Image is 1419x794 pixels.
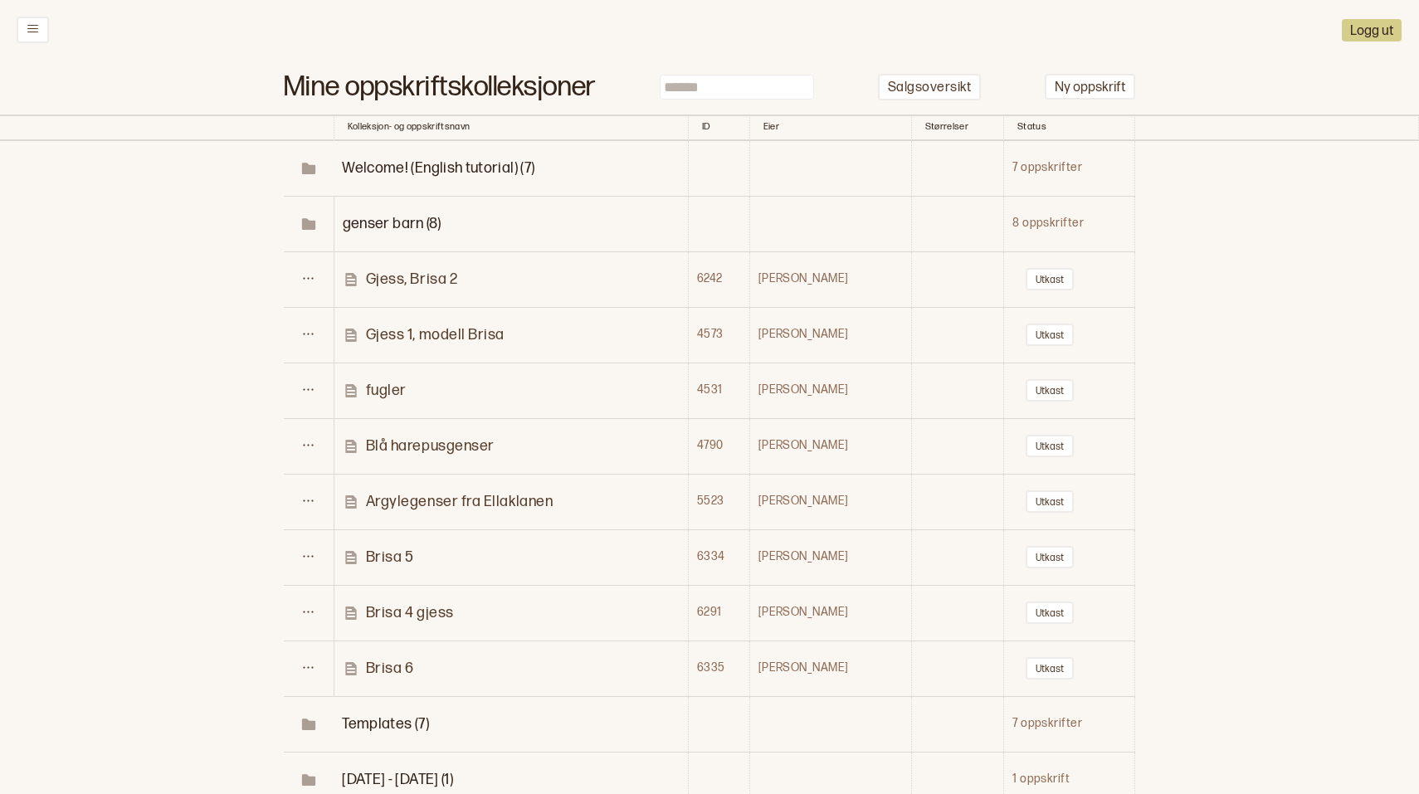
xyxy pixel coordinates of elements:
a: Gjess, Brisa 2 [343,270,687,289]
a: Gjess 1, modell Brisa [343,325,687,344]
a: Brisa 5 [343,548,687,567]
th: Toggle SortBy [688,114,749,141]
td: 6242 [688,251,749,307]
button: Utkast [1026,324,1074,346]
th: Toggle SortBy [1004,114,1135,141]
button: Utkast [1026,435,1074,457]
a: Brisa 6 [343,659,687,678]
span: Toggle Row Expanded [342,159,534,177]
button: Salgsoversikt [878,74,981,101]
button: Logg ut [1342,19,1402,41]
th: Toggle SortBy [911,114,1004,141]
th: Toggle SortBy [284,114,334,141]
p: fugler [366,381,407,400]
p: Brisa 4 gjess [366,603,454,622]
td: 5523 [688,474,749,529]
td: 4790 [688,418,749,474]
p: Blå harepusgenser [366,436,495,455]
td: 6335 [688,641,749,696]
span: Toggle Row Expanded [343,215,441,232]
button: Utkast [1026,268,1074,290]
p: Gjess 1, modell Brisa [366,325,505,344]
td: [PERSON_NAME] [749,474,911,529]
td: [PERSON_NAME] [749,418,911,474]
td: 8 oppskrifter [1004,196,1135,251]
td: [PERSON_NAME] [749,585,911,641]
p: Salgsoversikt [888,80,971,97]
span: Toggle Row Expanded [342,715,429,733]
td: 4573 [688,307,749,363]
p: Brisa 6 [366,659,414,678]
td: [PERSON_NAME] [749,251,911,307]
td: 4531 [688,363,749,418]
button: Utkast [1026,490,1074,513]
span: Toggle Row Expanded [285,160,333,177]
span: Toggle Row Expanded [285,716,333,733]
th: Kolleksjon- og oppskriftsnavn [334,114,688,141]
a: fugler [343,381,687,400]
td: 6334 [688,529,749,585]
p: Gjess, Brisa 2 [366,270,458,289]
td: [PERSON_NAME] [749,641,911,696]
span: Toggle Row Expanded [342,771,453,788]
td: 6291 [688,585,749,641]
a: Blå harepusgenser [343,436,687,455]
span: Toggle Row Expanded [285,216,333,232]
th: Toggle SortBy [749,114,911,141]
h1: Mine oppskriftskolleksjoner [284,79,596,96]
a: Argylegenser fra Ellaklanen [343,492,687,511]
button: Utkast [1026,379,1074,402]
p: Brisa 5 [366,548,414,567]
td: [PERSON_NAME] [749,363,911,418]
td: 7 oppskrifter [1004,696,1135,752]
button: Utkast [1026,602,1074,624]
td: [PERSON_NAME] [749,307,911,363]
p: Argylegenser fra Ellaklanen [366,492,553,511]
button: Utkast [1026,546,1074,568]
span: Toggle Row Expanded [285,772,333,788]
button: Ny oppskrift [1045,74,1135,100]
a: Brisa 4 gjess [343,603,687,622]
td: [PERSON_NAME] [749,529,911,585]
td: 7 oppskrifter [1004,141,1135,197]
button: Utkast [1026,657,1074,680]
